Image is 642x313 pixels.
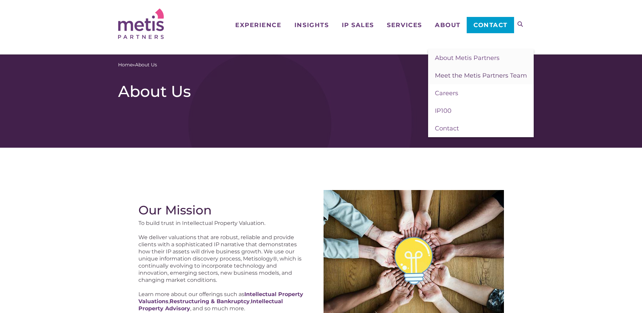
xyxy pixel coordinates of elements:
span: » [118,61,157,68]
a: About Metis Partners [428,49,534,67]
h2: Our Mission [138,203,308,217]
p: Learn more about our offerings such as , , , and so much more. [138,291,308,312]
span: Careers [435,89,458,97]
h1: About Us [118,82,524,101]
a: Intellectual Property Valuations [138,291,303,305]
span: Insights [294,22,329,28]
span: Services [387,22,422,28]
a: Contact [467,17,514,33]
a: Home [118,61,133,68]
a: Careers [428,84,534,102]
p: To build trust in Intellectual Property Valuation. [138,220,308,227]
a: Intellectual Property Advisory [138,298,283,312]
span: IP100 [435,107,451,114]
span: About Us [135,61,157,68]
span: IP Sales [342,22,374,28]
span: Meet the Metis Partners Team [435,72,527,79]
span: About [435,22,461,28]
span: About Metis Partners [435,54,500,62]
p: We deliver valuations that are robust, reliable and provide clients with a sophisticated IP narra... [138,234,308,284]
a: Meet the Metis Partners Team [428,67,534,84]
a: Contact [428,120,534,137]
img: Metis Partners [118,8,164,39]
span: Experience [235,22,281,28]
span: Contact [473,22,508,28]
a: Restructuring & Bankruptcy [170,298,250,305]
a: IP100 [428,102,534,120]
span: Contact [435,125,459,132]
